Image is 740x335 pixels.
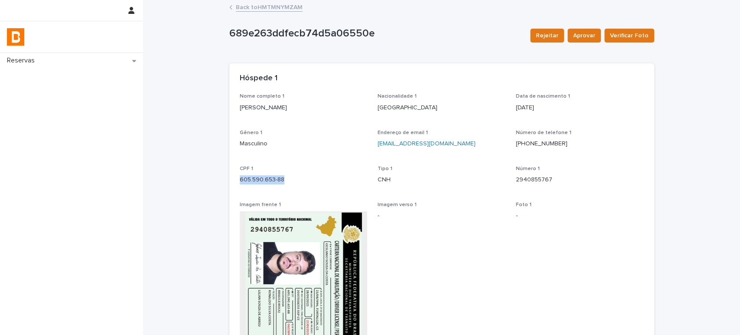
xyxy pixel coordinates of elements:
[530,29,564,43] button: Rejeitar
[378,202,417,207] span: Imagem verso 1
[240,139,368,148] p: Masculino
[240,175,368,184] p: 605.590.653-88
[378,94,417,99] span: Nacionalidade 1
[378,175,505,184] p: CNH
[240,130,262,135] span: Gênero 1
[516,175,644,184] p: 2940855767
[378,211,505,220] p: -
[240,103,368,112] p: [PERSON_NAME]
[378,166,392,171] span: Tipo 1
[573,31,595,40] span: Aprovar
[604,29,654,43] button: Verificar Foto
[516,130,571,135] span: Número de telefone 1
[516,103,644,112] p: [DATE]
[536,31,558,40] span: Rejeitar
[3,56,42,65] p: Reservas
[236,2,303,12] a: Back toHMTMNYMZAM
[516,211,644,220] p: -
[610,31,649,40] span: Verificar Foto
[240,202,281,207] span: Imagem frente 1
[7,28,24,46] img: zVaNuJHRTjyIjT5M9Xd5
[240,94,284,99] span: Nome completo 1
[240,74,277,83] h2: Hóspede 1
[516,94,570,99] span: Data de nascimento 1
[229,27,523,40] p: 689e263ddfecb74d5a06550e
[567,29,601,43] button: Aprovar
[516,202,531,207] span: Foto 1
[516,166,540,171] span: Número 1
[378,130,428,135] span: Endereço de email 1
[516,141,567,147] a: [PHONE_NUMBER]
[240,166,253,171] span: CPF 1
[378,103,505,112] p: [GEOGRAPHIC_DATA]
[378,141,476,147] a: [EMAIL_ADDRESS][DOMAIN_NAME]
